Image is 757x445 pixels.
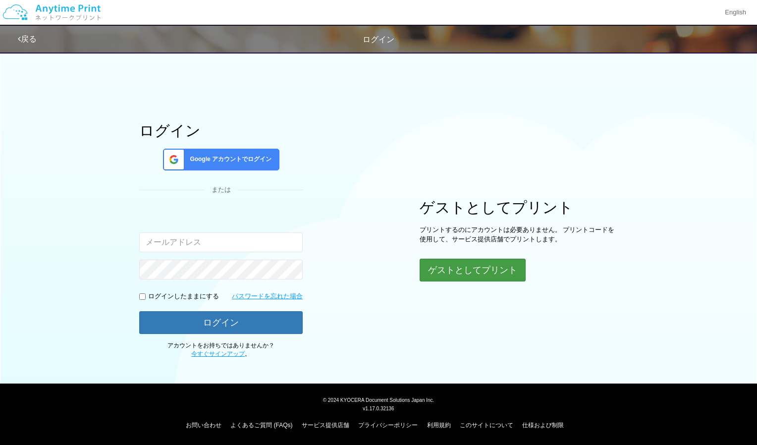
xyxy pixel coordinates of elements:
a: このサイトについて [460,422,513,429]
p: ログインしたままにする [148,292,219,301]
h1: ゲストとしてプリント [420,199,618,216]
p: プリントするのにアカウントは必要ありません。 プリントコードを使用して、サービス提供店舗でプリントします。 [420,225,618,244]
span: Google アカウントでログイン [186,155,271,164]
a: プライバシーポリシー [358,422,418,429]
span: v1.17.0.32136 [363,405,394,411]
a: パスワードを忘れた場合 [232,292,303,301]
span: 。 [191,350,251,357]
a: お問い合わせ [186,422,221,429]
input: メールアドレス [139,232,303,252]
div: または [139,185,303,195]
h1: ログイン [139,122,303,139]
a: サービス提供店舗 [302,422,349,429]
a: よくあるご質問 (FAQs) [230,422,292,429]
span: © 2024 KYOCERA Document Solutions Japan Inc. [323,396,434,403]
button: ゲストとしてプリント [420,259,526,281]
p: アカウントをお持ちではありませんか？ [139,341,303,358]
a: 利用規約 [427,422,451,429]
button: ログイン [139,311,303,334]
a: 戻る [18,35,37,43]
span: ログイン [363,35,394,44]
a: 今すぐサインアップ [191,350,245,357]
a: 仕様および制限 [522,422,564,429]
